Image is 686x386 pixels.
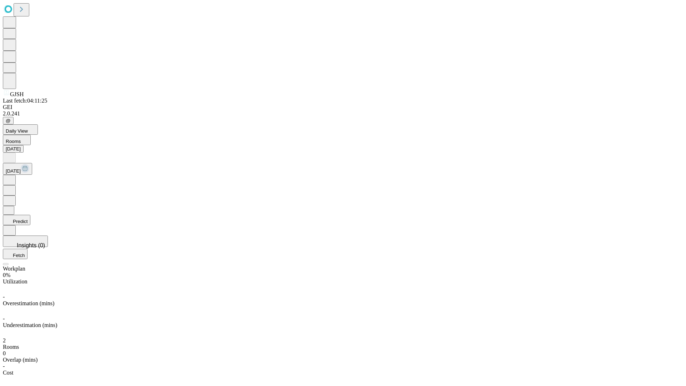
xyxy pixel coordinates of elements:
[3,117,14,124] button: @
[3,363,5,369] span: -
[3,370,13,376] span: Cost
[3,249,28,259] button: Fetch
[3,316,5,322] span: -
[6,128,28,134] span: Daily View
[6,118,11,123] span: @
[6,168,21,174] span: [DATE]
[3,145,24,153] button: [DATE]
[3,272,10,278] span: 0%
[3,294,5,300] span: -
[3,266,25,272] span: Workplan
[3,337,6,343] span: 2
[6,139,21,144] span: Rooms
[3,110,683,117] div: 2.0.241
[3,124,38,135] button: Daily View
[3,300,54,306] span: Overestimation (mins)
[3,215,30,225] button: Predict
[17,242,45,248] span: Insights (0)
[3,236,48,247] button: Insights (0)
[3,350,6,356] span: 0
[10,91,24,97] span: GJSH
[3,104,683,110] div: GEI
[3,344,19,350] span: Rooms
[3,322,57,328] span: Underestimation (mins)
[3,278,27,284] span: Utilization
[3,98,47,104] span: Last fetch: 04:11:25
[3,163,32,175] button: [DATE]
[3,135,31,145] button: Rooms
[3,357,38,363] span: Overlap (mins)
